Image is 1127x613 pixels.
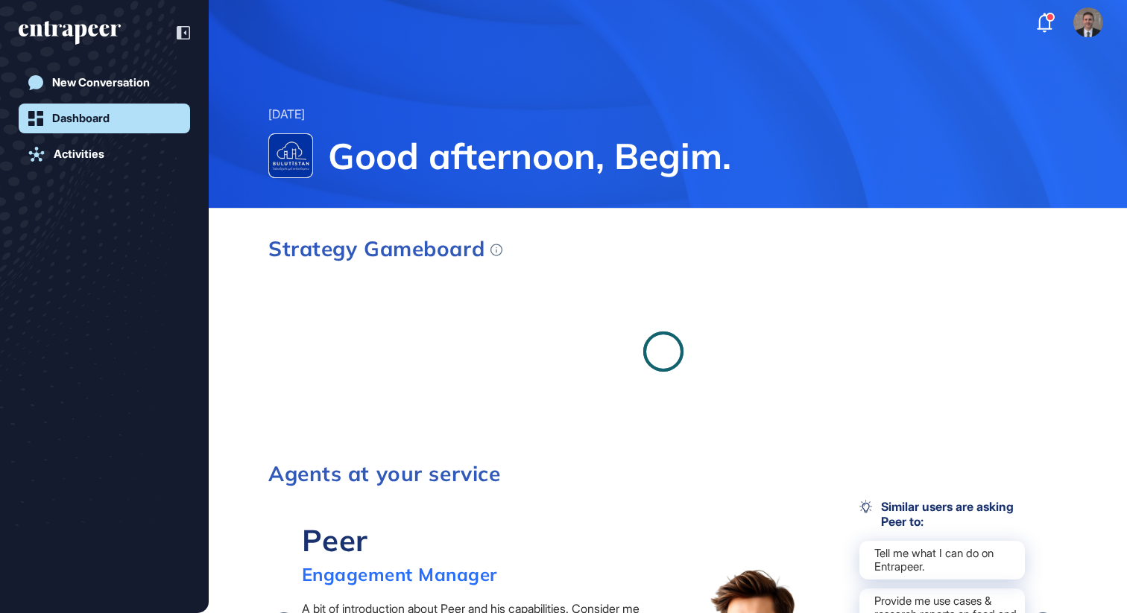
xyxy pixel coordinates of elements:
div: New Conversation [52,76,150,89]
img: user-avatar [1073,7,1103,37]
a: New Conversation [19,68,190,98]
div: Tell me what I can do on Entrapeer. [859,541,1025,579]
div: entrapeer-logo [19,21,121,45]
div: Activities [54,147,104,161]
div: [DATE] [268,105,305,124]
div: Similar users are asking Peer to: [859,499,1025,529]
h3: Agents at your service [268,463,1058,484]
div: Strategy Gameboard [268,238,502,259]
div: Dashboard [52,112,110,125]
span: Good afternoon, Begim. [328,133,1067,178]
a: Dashboard [19,104,190,133]
div: Peer [302,521,497,559]
a: Activities [19,139,190,169]
div: Engagement Manager [302,563,497,585]
img: Bulutistan-logo [269,134,312,177]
